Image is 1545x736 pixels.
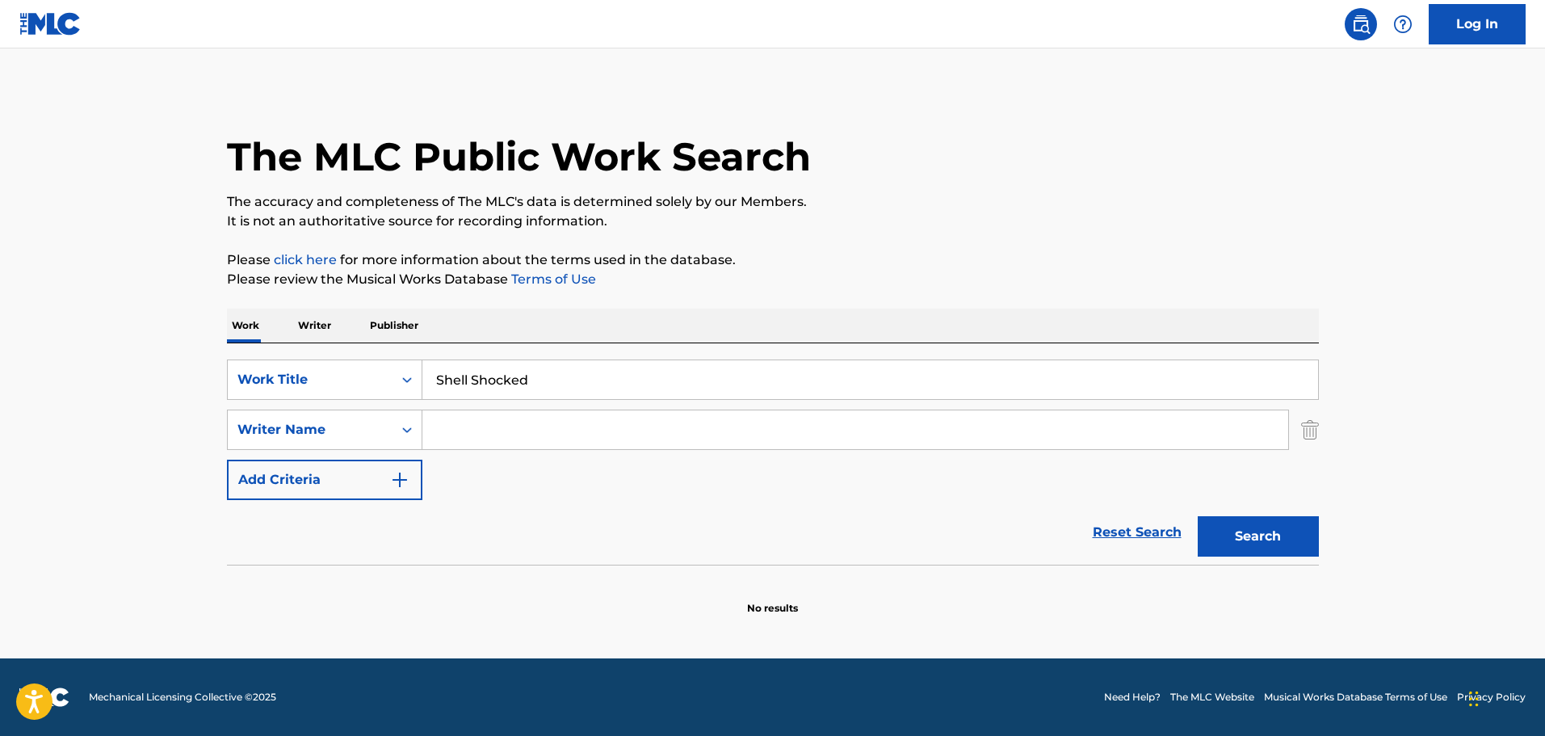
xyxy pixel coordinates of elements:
img: MLC Logo [19,12,82,36]
p: The accuracy and completeness of The MLC's data is determined solely by our Members. [227,192,1319,212]
p: Writer [293,309,336,343]
img: 9d2ae6d4665cec9f34b9.svg [390,470,409,490]
button: Search [1198,516,1319,557]
p: Publisher [365,309,423,343]
iframe: Chat Widget [1464,658,1545,736]
a: Public Search [1345,8,1377,40]
p: It is not an authoritative source for recording information. [227,212,1319,231]
a: Privacy Policy [1457,690,1526,704]
div: Drag [1469,675,1479,723]
img: help [1393,15,1413,34]
h1: The MLC Public Work Search [227,132,811,181]
a: Need Help? [1104,690,1161,704]
img: search [1351,15,1371,34]
a: click here [274,252,337,267]
div: Work Title [237,370,383,389]
p: Please review the Musical Works Database [227,270,1319,289]
p: No results [747,582,798,616]
button: Add Criteria [227,460,422,500]
p: Work [227,309,264,343]
div: Writer Name [237,420,383,439]
p: Please for more information about the terms used in the database. [227,250,1319,270]
form: Search Form [227,360,1319,565]
div: Help [1387,8,1419,40]
a: Musical Works Database Terms of Use [1264,690,1447,704]
img: Delete Criterion [1301,410,1319,450]
a: The MLC Website [1170,690,1254,704]
a: Reset Search [1085,515,1190,550]
a: Log In [1429,4,1526,44]
a: Terms of Use [508,271,596,287]
img: logo [19,688,69,707]
span: Mechanical Licensing Collective © 2025 [89,690,276,704]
